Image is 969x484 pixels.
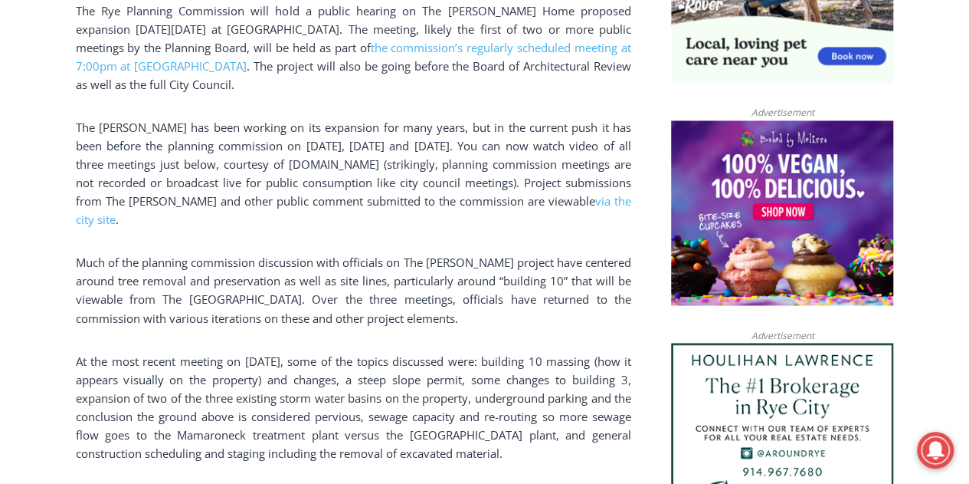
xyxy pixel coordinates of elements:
[5,158,150,216] span: Open Tues. - Sun. [PHONE_NUMBER]
[735,328,829,342] span: Advertisement
[76,193,631,227] a: via the city site
[76,253,631,327] p: Much of the planning commission discussion with officials on The [PERSON_NAME] project have cente...
[76,118,631,229] p: The [PERSON_NAME] has been working on its expansion for many years, but in the current push it ha...
[735,105,829,120] span: Advertisement
[368,149,742,191] a: Intern @ [DOMAIN_NAME]
[157,96,218,183] div: "the precise, almost orchestrated movements of cutting and assembling sushi and [PERSON_NAME] mak...
[1,154,154,191] a: Open Tues. - Sun. [PHONE_NUMBER]
[76,2,631,94] p: The Rye Planning Commission will hold a public hearing on The [PERSON_NAME] Home proposed expansi...
[401,153,710,187] span: Intern @ [DOMAIN_NAME]
[387,1,724,149] div: "[PERSON_NAME] and I covered the [DATE] Parade, which was a really eye opening experience as I ha...
[76,351,631,462] p: At the most recent meeting on [DATE], some of the topics discussed were: building 10 massing (how...
[671,120,893,306] img: Baked by Melissa
[76,40,631,74] a: the commission’s regularly scheduled meeting at 7:00pm at [GEOGRAPHIC_DATA]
